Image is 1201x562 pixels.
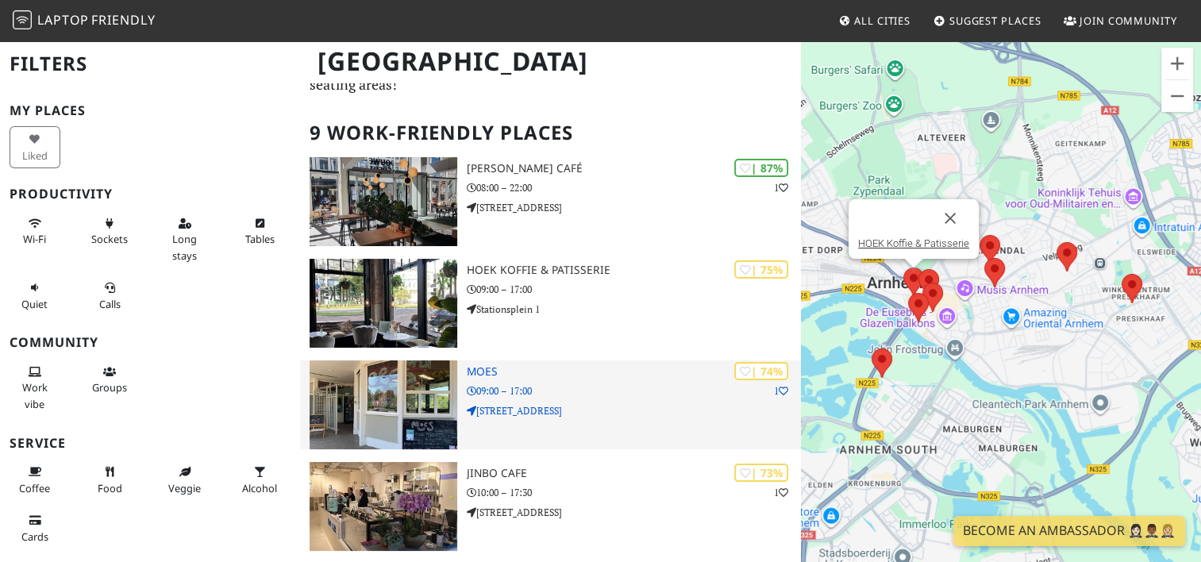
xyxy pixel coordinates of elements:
[19,481,50,495] span: Coffee
[467,282,800,297] p: 09:00 – 17:00
[927,6,1048,35] a: Suggest Places
[242,481,277,495] span: Alcohol
[467,505,800,520] p: [STREET_ADDRESS]
[91,11,155,29] span: Friendly
[467,365,800,379] h3: Moes
[300,462,800,551] a: Jinbo Cafe | 73% 1 Jinbo Cafe 10:00 – 17:30 [STREET_ADDRESS]
[734,260,788,279] div: | 75%
[37,11,89,29] span: Laptop
[467,485,800,500] p: 10:00 – 17:30
[310,157,457,246] img: Douwe Egberts Café
[310,360,457,449] img: Moes
[734,362,788,380] div: | 74%
[10,210,60,252] button: Wi-Fi
[21,297,48,311] span: Quiet
[305,40,797,83] h1: [GEOGRAPHIC_DATA]
[467,180,800,195] p: 08:00 – 22:00
[858,237,969,249] a: HOEK Koffie & Patisserie
[13,7,156,35] a: LaptopFriendly LaptopFriendly
[774,383,788,398] p: 1
[467,403,800,418] p: [STREET_ADDRESS]
[13,10,32,29] img: LaptopFriendly
[310,462,457,551] img: Jinbo Cafe
[235,210,286,252] button: Tables
[1057,6,1184,35] a: Join Community
[10,275,60,317] button: Quiet
[10,335,291,350] h3: Community
[467,162,800,175] h3: [PERSON_NAME] Café
[300,360,800,449] a: Moes | 74% 1 Moes 09:00 – 17:00 [STREET_ADDRESS]
[467,467,800,480] h3: Jinbo Cafe
[10,103,291,118] h3: My Places
[22,380,48,410] span: People working
[467,383,800,398] p: 09:00 – 17:00
[310,109,791,157] h2: 9 Work-Friendly Places
[21,529,48,544] span: Credit cards
[85,210,136,252] button: Sockets
[10,359,60,417] button: Work vibe
[467,302,800,317] p: Stationsplein 1
[160,459,210,501] button: Veggie
[245,232,275,246] span: Work-friendly tables
[734,464,788,482] div: | 73%
[467,264,800,277] h3: HOEK Koffie & Patisserie
[168,481,201,495] span: Veggie
[23,232,46,246] span: Stable Wi-Fi
[172,232,197,262] span: Long stays
[854,13,910,28] span: All Cities
[300,157,800,246] a: Douwe Egberts Café | 87% 1 [PERSON_NAME] Café 08:00 – 22:00 [STREET_ADDRESS]
[1080,13,1177,28] span: Join Community
[300,259,800,348] a: HOEK Koffie & Patisserie | 75% HOEK Koffie & Patisserie 09:00 – 17:00 Stationsplein 1
[1161,48,1193,79] button: Zoom in
[10,436,291,451] h3: Service
[85,359,136,401] button: Groups
[467,200,800,215] p: [STREET_ADDRESS]
[98,481,122,495] span: Food
[10,40,291,88] h2: Filters
[10,459,60,501] button: Coffee
[85,459,136,501] button: Food
[774,180,788,195] p: 1
[160,210,210,268] button: Long stays
[832,6,917,35] a: All Cities
[949,13,1041,28] span: Suggest Places
[85,275,136,317] button: Calls
[931,199,969,237] button: Close
[92,380,127,395] span: Group tables
[10,507,60,549] button: Cards
[774,485,788,500] p: 1
[10,187,291,202] h3: Productivity
[99,297,121,311] span: Video/audio calls
[91,232,128,246] span: Power sockets
[1161,80,1193,112] button: Zoom out
[235,459,286,501] button: Alcohol
[310,259,457,348] img: HOEK Koffie & Patisserie
[734,159,788,177] div: | 87%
